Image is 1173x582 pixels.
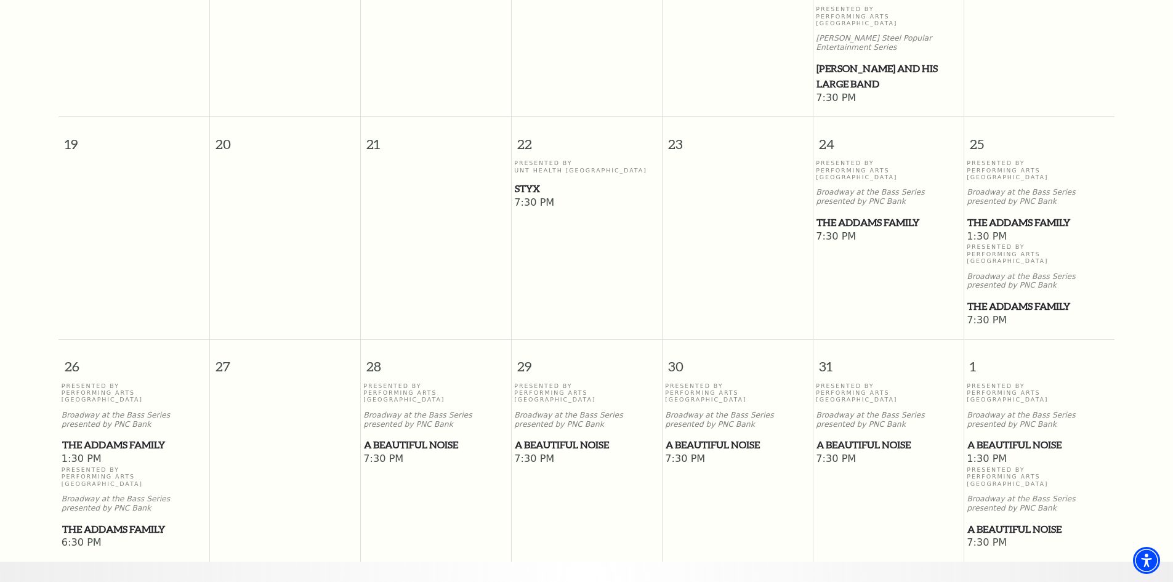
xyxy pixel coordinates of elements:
p: Broadway at the Bass Series presented by PNC Bank [967,495,1111,513]
span: 7:30 PM [967,314,1111,328]
p: Presented By Performing Arts [GEOGRAPHIC_DATA] [816,160,961,180]
p: Broadway at the Bass Series presented by PNC Bank [62,495,206,513]
span: 7:30 PM [665,453,810,466]
span: 7:30 PM [816,453,961,466]
p: Presented By Performing Arts [GEOGRAPHIC_DATA] [62,382,206,403]
p: Broadway at the Bass Series presented by PNC Bank [62,411,206,429]
span: The Addams Family [967,299,1111,314]
div: Accessibility Menu [1133,547,1160,574]
span: 7:30 PM [816,92,961,105]
span: 7:30 PM [967,536,1111,550]
p: Broadway at the Bass Series presented by PNC Bank [665,411,810,429]
span: 24 [813,117,964,160]
span: 23 [663,117,813,160]
span: 22 [512,117,662,160]
span: 29 [512,340,662,382]
span: 1:30 PM [967,453,1111,466]
span: 7:30 PM [514,196,659,210]
span: 20 [210,117,360,160]
p: Presented By Performing Arts [GEOGRAPHIC_DATA] [665,382,810,403]
p: [PERSON_NAME] Steel Popular Entertainment Series [816,34,961,52]
span: 1 [964,340,1115,382]
span: [PERSON_NAME] and his Large Band [816,61,960,91]
span: 7:30 PM [514,453,659,466]
span: 28 [361,340,511,382]
span: 25 [964,117,1115,160]
span: A Beautiful Noise [967,522,1111,537]
span: 1:30 PM [62,453,206,466]
p: Presented By Performing Arts [GEOGRAPHIC_DATA] [967,466,1111,487]
p: Broadway at the Bass Series presented by PNC Bank [816,411,961,429]
p: Presented By Performing Arts [GEOGRAPHIC_DATA] [816,6,961,26]
span: The Addams Family [816,215,960,230]
p: Broadway at the Bass Series presented by PNC Bank [967,272,1111,291]
span: A Beautiful Noise [364,437,507,453]
p: Presented By Performing Arts [GEOGRAPHIC_DATA] [363,382,508,403]
p: Broadway at the Bass Series presented by PNC Bank [514,411,659,429]
p: Presented By Performing Arts [GEOGRAPHIC_DATA] [816,382,961,403]
span: A Beautiful Noise [816,437,960,453]
span: 26 [58,340,209,382]
p: Presented By Performing Arts [GEOGRAPHIC_DATA] [967,243,1111,264]
p: Presented By Performing Arts [GEOGRAPHIC_DATA] [967,160,1111,180]
span: 19 [58,117,209,160]
span: The Addams Family [62,437,206,453]
span: A Beautiful Noise [515,437,658,453]
span: 27 [210,340,360,382]
span: A Beautiful Noise [967,437,1111,453]
span: A Beautiful Noise [666,437,809,453]
p: Presented By Performing Arts [GEOGRAPHIC_DATA] [514,382,659,403]
span: 6:30 PM [62,536,206,550]
span: 7:30 PM [363,453,508,466]
p: Broadway at the Bass Series presented by PNC Bank [967,188,1111,206]
span: Styx [515,181,658,196]
span: 1:30 PM [967,230,1111,244]
p: Presented By Performing Arts [GEOGRAPHIC_DATA] [62,466,206,487]
span: 7:30 PM [816,230,961,244]
p: Broadway at the Bass Series presented by PNC Bank [967,411,1111,429]
span: The Addams Family [967,215,1111,230]
p: Broadway at the Bass Series presented by PNC Bank [363,411,508,429]
span: 21 [361,117,511,160]
p: Broadway at the Bass Series presented by PNC Bank [816,188,961,206]
span: 31 [813,340,964,382]
p: Presented By UNT Health [GEOGRAPHIC_DATA] [514,160,659,174]
span: The Addams Family [62,522,206,537]
p: Presented By Performing Arts [GEOGRAPHIC_DATA] [967,382,1111,403]
span: 30 [663,340,813,382]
